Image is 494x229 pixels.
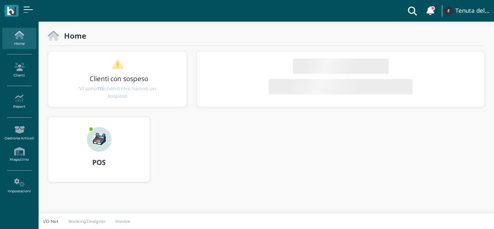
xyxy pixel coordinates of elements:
a: ... Tenuta del Barco [443,2,489,20]
a: ... POS [48,117,150,192]
img: logo [7,7,16,15]
a: Clienti con sospeso Vi sono115clienti che hanno un sospeso [63,59,172,100]
h2: Home [59,32,86,40]
h4: Tenuta del Barco [455,8,489,14]
a: Magazzino [2,144,36,165]
a: Clienti [2,59,36,81]
h3: Clienti con sospeso [64,75,174,82]
img: ... [87,127,112,152]
iframe: Help widget launcher [439,205,487,222]
div: 1 / 1 [48,51,187,107]
span: Vi sono clienti che hanno un sospeso [77,85,159,99]
b: 115 [97,85,104,91]
a: Report [2,91,36,112]
img: ... [444,7,453,15]
a: Impostazioni [2,175,36,197]
a: Gestione Articoli [2,122,36,144]
a: Home [2,28,36,49]
b: POS [92,158,106,167]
